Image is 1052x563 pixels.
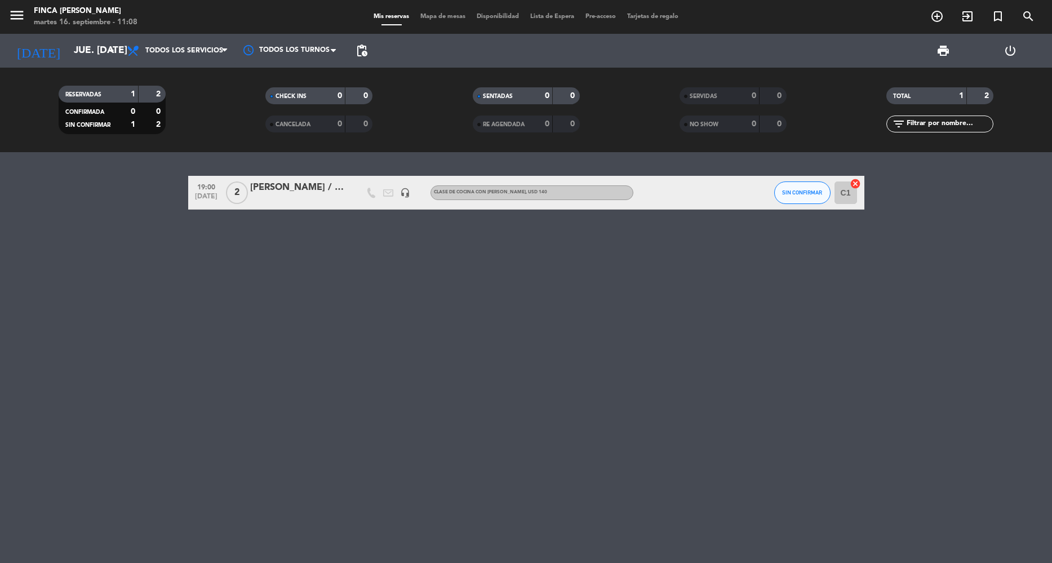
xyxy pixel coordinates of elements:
[930,10,944,23] i: add_circle_outline
[959,92,964,100] strong: 1
[250,180,346,195] div: [PERSON_NAME] / [PERSON_NAME]
[976,34,1044,68] div: LOG OUT
[905,118,993,130] input: Filtrar por nombre...
[777,120,784,128] strong: 0
[145,47,223,55] span: Todos los servicios
[570,92,577,100] strong: 0
[400,188,410,198] i: headset_mic
[545,92,549,100] strong: 0
[65,109,104,115] span: CONFIRMADA
[131,108,135,116] strong: 0
[526,190,547,194] span: , USD 140
[570,120,577,128] strong: 0
[782,189,822,196] span: SIN CONFIRMAR
[156,108,163,116] strong: 0
[774,181,831,204] button: SIN CONFIRMAR
[192,193,220,206] span: [DATE]
[893,94,911,99] span: TOTAL
[1004,44,1017,57] i: power_settings_new
[65,122,110,128] span: SIN CONFIRMAR
[276,94,307,99] span: CHECK INS
[415,14,471,20] span: Mapa de mesas
[483,122,525,127] span: RE AGENDADA
[368,14,415,20] span: Mis reservas
[936,44,950,57] span: print
[752,120,756,128] strong: 0
[984,92,991,100] strong: 2
[226,181,248,204] span: 2
[690,122,718,127] span: NO SHOW
[131,121,135,128] strong: 1
[622,14,684,20] span: Tarjetas de regalo
[545,120,549,128] strong: 0
[363,120,370,128] strong: 0
[1022,10,1035,23] i: search
[156,90,163,98] strong: 2
[8,38,68,63] i: [DATE]
[8,7,25,28] button: menu
[34,17,137,28] div: martes 16. septiembre - 11:08
[338,120,342,128] strong: 0
[65,92,101,97] span: RESERVADAS
[131,90,135,98] strong: 1
[777,92,784,100] strong: 0
[34,6,137,17] div: Finca [PERSON_NAME]
[105,44,118,57] i: arrow_drop_down
[434,190,547,194] span: Clase de cocina con [PERSON_NAME]
[355,44,369,57] span: pending_actions
[991,10,1005,23] i: turned_in_not
[525,14,580,20] span: Lista de Espera
[690,94,717,99] span: SERVIDAS
[363,92,370,100] strong: 0
[338,92,342,100] strong: 0
[580,14,622,20] span: Pre-acceso
[192,180,220,193] span: 19:00
[276,122,310,127] span: CANCELADA
[483,94,513,99] span: SENTADAS
[752,92,756,100] strong: 0
[850,178,861,189] i: cancel
[156,121,163,128] strong: 2
[8,7,25,24] i: menu
[892,117,905,131] i: filter_list
[471,14,525,20] span: Disponibilidad
[961,10,974,23] i: exit_to_app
